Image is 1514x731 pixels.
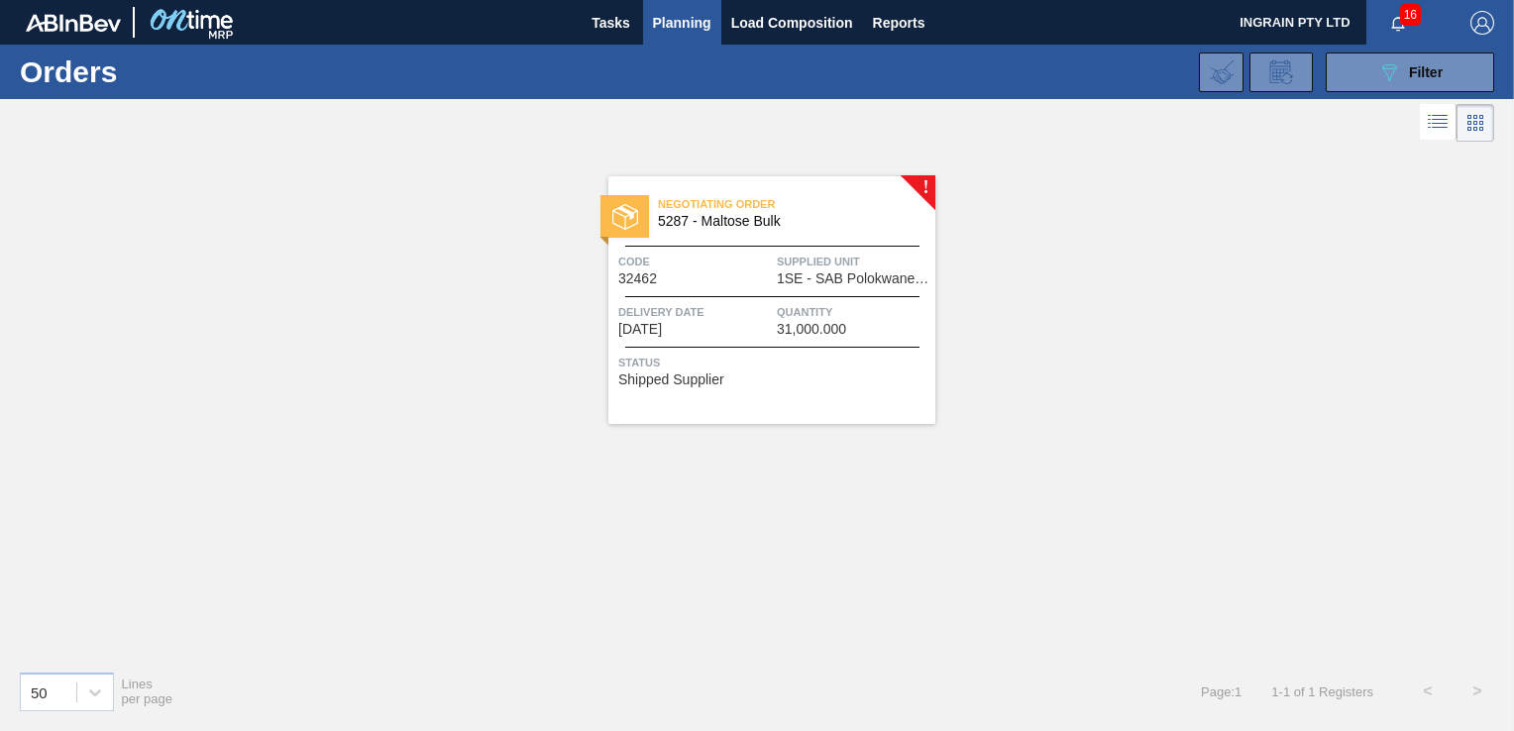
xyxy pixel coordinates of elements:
[618,252,772,271] span: Code
[1201,684,1242,699] span: Page : 1
[590,11,633,35] span: Tasks
[1326,52,1494,92] button: Filter
[777,302,930,322] span: Quantity
[653,11,711,35] span: Planning
[777,322,846,337] span: 31,000.000
[1271,684,1373,699] span: 1 - 1 of 1 Registers
[1409,64,1443,80] span: Filter
[777,252,930,271] span: Supplied Unit
[1400,4,1421,26] span: 16
[618,322,662,337] span: 10/11/2025
[658,214,919,229] span: 5287 - Maltose Bulk
[731,11,853,35] span: Load Composition
[658,194,935,214] span: Negotiating Order
[26,14,121,32] img: TNhmsLtSVTkK8tSr43FrP2fwEKptu5GPRR3wAAAABJRU5ErkJggg==
[20,60,304,83] h1: Orders
[618,353,930,372] span: Status
[777,271,930,286] span: 1SE - SAB Polokwane Brewery
[1199,52,1244,92] div: Import Order Negotiation
[1403,667,1453,716] button: <
[1470,11,1494,35] img: Logout
[873,11,925,35] span: Reports
[579,176,935,424] a: !statusNegotiating Order5287 - Maltose BulkCode32462Supplied Unit1SE - SAB Polokwane BreweryDeliv...
[1366,9,1430,37] button: Notifications
[1457,104,1494,142] div: Card Vision
[618,271,657,286] span: 32462
[122,677,173,706] span: Lines per page
[612,204,638,230] img: status
[618,372,724,387] span: Shipped Supplier
[1420,104,1457,142] div: List Vision
[1249,52,1313,92] div: Order Review Request
[618,302,772,322] span: Delivery Date
[31,683,48,700] div: 50
[1453,667,1502,716] button: >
